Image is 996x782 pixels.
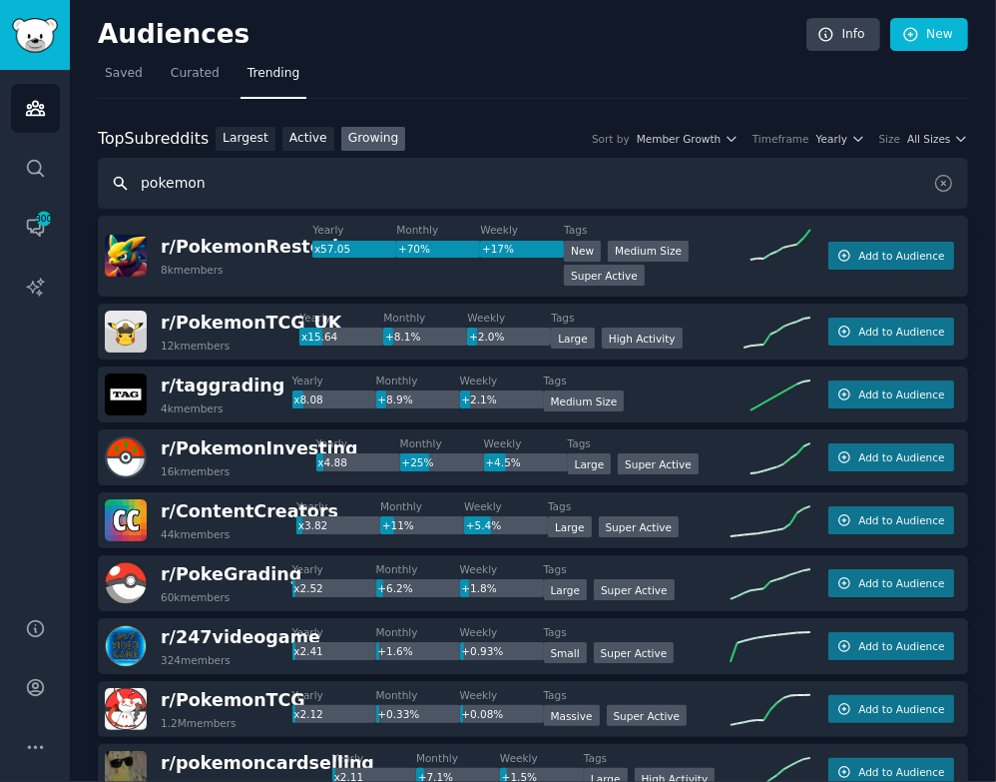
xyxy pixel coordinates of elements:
span: Yearly [816,132,847,146]
dt: Tags [584,751,731,765]
div: 12k members [161,339,230,353]
span: +2.0% [469,331,504,343]
button: Add to Audience [828,381,954,408]
div: 44k members [161,527,230,541]
div: Medium Size [608,241,689,262]
span: Saved [105,65,143,83]
dt: Tags [551,311,731,325]
span: 300 [35,212,53,226]
span: +2.1% [461,393,496,405]
button: Add to Audience [828,318,954,346]
div: Timeframe [752,132,809,146]
div: Super Active [599,516,680,537]
span: +0.33% [377,708,419,720]
span: +8.1% [385,331,420,343]
button: Add to Audience [828,569,954,597]
dt: Weekly [460,562,544,576]
span: +17% [482,243,514,255]
a: Largest [216,127,275,152]
span: +4.5% [485,456,520,468]
dt: Monthly [376,374,460,388]
span: r/ PokemonTCG_UK [161,313,341,333]
span: r/ PokemonRestocks [161,237,354,257]
dt: Monthly [416,751,500,765]
button: Add to Audience [828,695,954,723]
span: Add to Audience [858,388,944,401]
div: Super Active [564,265,645,286]
a: Trending [241,58,306,99]
span: x4.88 [317,456,347,468]
dt: Tags [544,625,732,639]
div: 16k members [161,464,230,478]
dt: Tags [568,436,731,450]
span: x57.05 [314,243,350,255]
span: +1.8% [461,582,496,594]
span: Add to Audience [858,639,944,653]
div: Super Active [594,642,675,663]
div: Medium Size [544,391,625,411]
span: +11% [382,519,414,531]
a: Saved [98,58,150,99]
span: r/ taggrading [161,376,284,395]
img: taggrading [105,374,147,415]
span: Add to Audience [858,765,944,779]
span: x2.41 [293,645,323,657]
dt: Monthly [376,688,460,702]
dt: Tags [544,562,732,576]
dt: Tags [544,688,732,702]
div: Super Active [594,579,675,600]
span: Add to Audience [858,513,944,527]
dt: Weekly [500,751,584,765]
dt: Weekly [467,311,551,325]
dt: Yearly [312,223,396,237]
span: x8.08 [293,393,323,405]
dt: Monthly [400,436,484,450]
div: Top Subreddits [98,127,209,152]
a: Curated [164,58,227,99]
span: r/ 247videogame [161,627,320,647]
span: x2.52 [293,582,323,594]
dt: Weekly [460,688,544,702]
h2: Audiences [98,19,806,51]
dt: Yearly [332,751,416,765]
button: All Sizes [907,132,968,146]
dt: Monthly [380,499,464,513]
img: PokemonInvesting [105,436,147,478]
span: Curated [171,65,220,83]
div: Super Active [618,453,699,474]
img: ContentCreators [105,499,147,541]
dt: Yearly [292,688,376,702]
span: r/ PokeGrading [161,564,301,584]
span: Member Growth [637,132,722,146]
span: +25% [401,456,433,468]
a: Info [806,18,880,52]
div: 4k members [161,401,224,415]
div: Large [568,453,612,474]
span: +70% [398,243,430,255]
img: PokemonTCG_UK [105,311,147,353]
div: 8k members [161,263,224,277]
dt: Weekly [460,374,544,388]
div: 1.2M members [161,716,237,730]
dt: Yearly [292,374,376,388]
div: Sort by [592,132,630,146]
button: Add to Audience [828,506,954,534]
button: Add to Audience [828,443,954,471]
span: +6.2% [377,582,412,594]
button: Add to Audience [828,242,954,270]
img: PokemonRestocks [105,235,147,277]
div: Size [879,132,901,146]
span: Add to Audience [858,450,944,464]
img: GummySearch logo [12,18,58,53]
input: Search name, description, topic [98,158,968,209]
dt: Weekly [464,499,548,513]
div: New [564,241,601,262]
dt: Yearly [292,562,376,576]
a: Growing [341,127,406,152]
dt: Monthly [376,625,460,639]
span: Add to Audience [858,249,944,263]
span: +1.6% [377,645,412,657]
span: r/ ContentCreators [161,501,338,521]
div: Small [544,642,587,663]
div: Large [544,579,588,600]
